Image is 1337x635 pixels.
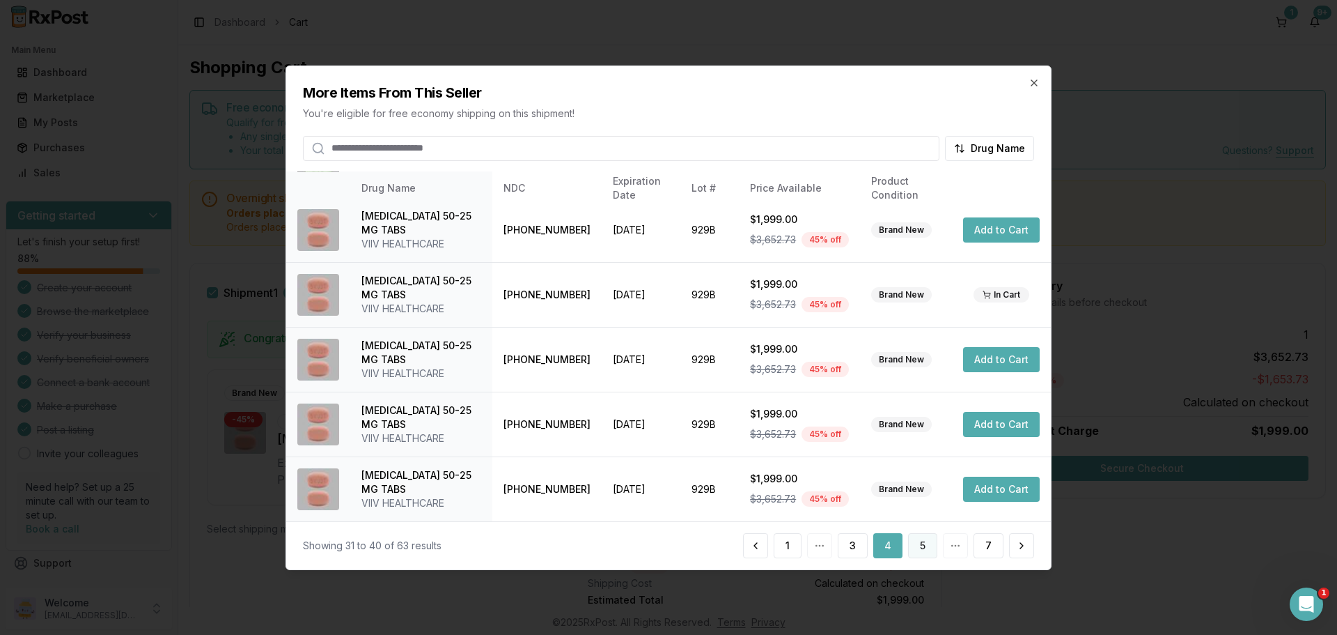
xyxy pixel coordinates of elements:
[361,274,481,302] div: [MEDICAL_DATA] 50-25 MG TABS
[871,287,932,303] div: Brand New
[361,431,481,445] div: VIIV HEALTHCARE
[602,171,680,205] th: Expiration Date
[802,491,849,507] div: 45 % off
[361,496,481,510] div: VIIV HEALTHCARE
[750,277,849,291] div: $1,999.00
[739,171,860,205] th: Price Available
[361,209,481,237] div: [MEDICAL_DATA] 50-25 MG TABS
[602,197,680,262] td: [DATE]
[602,327,680,392] td: [DATE]
[303,539,441,553] div: Showing 31 to 40 of 63 results
[297,274,339,316] img: Juluca 50-25 MG TABS
[963,217,1040,243] button: Add to Cart
[774,533,802,558] button: 1
[945,135,1034,160] button: Drug Name
[871,222,932,238] div: Brand New
[492,327,602,392] td: [PHONE_NUMBER]
[750,427,796,441] span: $3,652.73
[750,492,796,506] span: $3,652.73
[873,533,902,558] button: 4
[492,262,602,327] td: [PHONE_NUMBER]
[974,533,1003,558] button: 7
[750,362,796,376] span: $3,652.73
[361,302,481,316] div: VIIV HEALTHCARE
[303,106,1034,120] p: You're eligible for free economy shipping on this shipment!
[492,171,602,205] th: NDC
[602,262,680,327] td: [DATE]
[297,339,339,381] img: Juluca 50-25 MG TABS
[908,533,937,558] button: 5
[361,404,481,431] div: [MEDICAL_DATA] 50-25 MG TABS
[871,352,932,367] div: Brand New
[1318,588,1329,599] span: 1
[361,468,481,496] div: [MEDICAL_DATA] 50-25 MG TABS
[750,298,796,312] span: $3,652.73
[750,213,849,227] div: $1,999.00
[680,392,739,457] td: 929B
[602,392,680,457] td: [DATE]
[750,472,849,486] div: $1,999.00
[680,457,739,521] td: 929B
[361,367,481,381] div: VIIV HEALTHCARE
[492,392,602,457] td: [PHONE_NUMBER]
[963,347,1040,372] button: Add to Cart
[871,417,932,432] div: Brand New
[750,407,849,421] div: $1,999.00
[838,533,868,558] button: 3
[680,171,739,205] th: Lot #
[602,457,680,521] td: [DATE]
[974,287,1029,303] div: In Cart
[1290,588,1323,621] iframe: Intercom live chat
[350,171,492,205] th: Drug Name
[297,209,339,251] img: Juluca 50-25 MG TABS
[963,412,1040,437] button: Add to Cart
[963,477,1040,502] button: Add to Cart
[802,427,849,442] div: 45 % off
[802,297,849,312] div: 45 % off
[361,237,481,251] div: VIIV HEALTHCARE
[750,233,796,247] span: $3,652.73
[860,171,952,205] th: Product Condition
[802,232,849,247] div: 45 % off
[297,404,339,445] img: Juluca 50-25 MG TABS
[802,362,849,377] div: 45 % off
[680,327,739,392] td: 929B
[361,339,481,367] div: [MEDICAL_DATA] 50-25 MG TABS
[750,342,849,356] div: $1,999.00
[871,482,932,497] div: Brand New
[492,197,602,262] td: [PHONE_NUMBER]
[680,262,739,327] td: 929B
[297,468,339,510] img: Juluca 50-25 MG TABS
[680,197,739,262] td: 929B
[492,457,602,521] td: [PHONE_NUMBER]
[303,82,1034,102] h2: More Items From This Seller
[971,141,1025,155] span: Drug Name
